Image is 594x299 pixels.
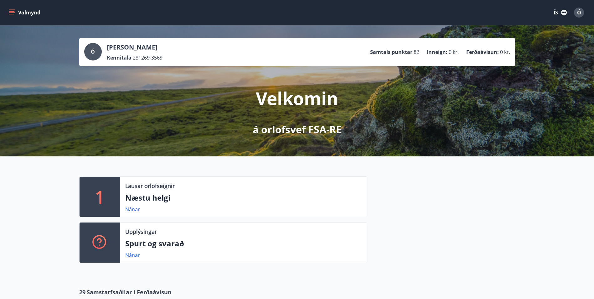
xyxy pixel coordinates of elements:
[427,49,447,55] p: Inneign :
[253,123,342,136] p: á orlofsvef FSA-RE
[95,185,105,209] p: 1
[500,49,510,55] span: 0 kr.
[125,182,175,190] p: Lausar orlofseignir
[414,49,419,55] span: 82
[87,288,172,296] span: Samstarfsaðilar í Ferðaávísun
[125,238,362,249] p: Spurt og svarað
[449,49,459,55] span: 0 kr.
[107,43,163,52] p: [PERSON_NAME]
[571,5,586,20] button: Ó
[577,9,581,16] span: Ó
[125,206,140,213] a: Nánar
[8,7,43,18] button: menu
[550,7,570,18] button: ÍS
[125,192,362,203] p: Næstu helgi
[370,49,412,55] p: Samtals punktar
[133,54,163,61] span: 281269-3569
[256,86,338,110] p: Velkomin
[91,48,95,55] span: Ó
[466,49,499,55] p: Ferðaávísun :
[107,54,132,61] p: Kennitala
[79,288,85,296] span: 29
[125,252,140,259] a: Nánar
[125,228,157,236] p: Upplýsingar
